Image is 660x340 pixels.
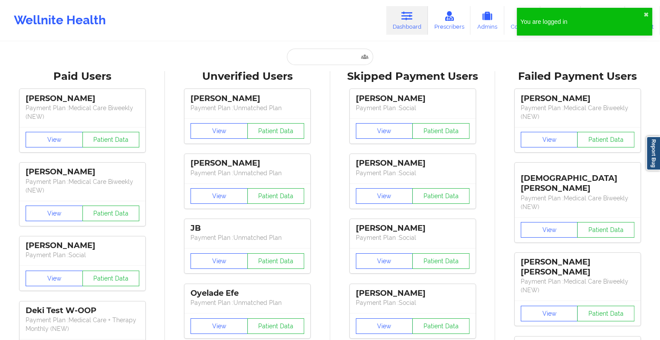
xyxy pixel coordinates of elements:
p: Payment Plan : Social [356,169,470,177]
div: [PERSON_NAME] [356,288,470,298]
div: Skipped Payment Users [336,70,489,83]
button: View [356,253,413,269]
button: View [521,222,578,238]
p: Payment Plan : Unmatched Plan [190,233,304,242]
div: JB [190,223,304,233]
button: View [26,206,83,221]
button: Patient Data [412,123,470,139]
div: Failed Payment Users [501,70,654,83]
a: Report Bug [646,136,660,170]
div: Unverified Users [171,70,324,83]
button: View [190,123,248,139]
button: Patient Data [577,132,634,147]
button: Patient Data [577,306,634,321]
button: Patient Data [82,206,140,221]
div: [PERSON_NAME] [190,158,304,168]
div: [PERSON_NAME] [26,94,139,104]
div: [DEMOGRAPHIC_DATA][PERSON_NAME] [521,167,634,193]
div: [PERSON_NAME] [190,94,304,104]
button: View [356,123,413,139]
div: [PERSON_NAME] [356,158,470,168]
p: Payment Plan : Medical Care Biweekly (NEW) [521,104,634,121]
div: You are logged in [520,17,644,26]
div: Paid Users [6,70,159,83]
button: Patient Data [247,318,305,334]
p: Payment Plan : Medical Care Biweekly (NEW) [26,177,139,195]
button: View [521,306,578,321]
button: View [521,132,578,147]
button: close [644,11,649,18]
button: View [190,253,248,269]
button: Patient Data [577,222,634,238]
a: Coaches [504,6,540,35]
button: Patient Data [247,123,305,139]
div: [PERSON_NAME] [26,167,139,177]
button: Patient Data [247,188,305,204]
div: [PERSON_NAME] [26,241,139,251]
p: Payment Plan : Social [356,298,470,307]
p: Payment Plan : Unmatched Plan [190,104,304,112]
a: Prescribers [428,6,471,35]
p: Payment Plan : Medical Care + Therapy Monthly (NEW) [26,316,139,333]
div: Deki Test W-OOP [26,306,139,316]
button: View [356,318,413,334]
button: View [190,188,248,204]
div: [PERSON_NAME] [PERSON_NAME] [521,257,634,277]
button: View [26,132,83,147]
button: Patient Data [82,132,140,147]
a: Admins [470,6,504,35]
button: View [26,271,83,286]
div: [PERSON_NAME] [356,223,470,233]
button: Patient Data [82,271,140,286]
p: Payment Plan : Social [356,233,470,242]
button: Patient Data [412,188,470,204]
div: [PERSON_NAME] [356,94,470,104]
button: Patient Data [247,253,305,269]
button: View [356,188,413,204]
p: Payment Plan : Medical Care Biweekly (NEW) [521,194,634,211]
button: Patient Data [412,318,470,334]
div: [PERSON_NAME] [521,94,634,104]
p: Payment Plan : Unmatched Plan [190,298,304,307]
div: Oyelade Efe [190,288,304,298]
p: Payment Plan : Unmatched Plan [190,169,304,177]
button: Patient Data [412,253,470,269]
a: Dashboard [386,6,428,35]
p: Payment Plan : Social [26,251,139,259]
p: Payment Plan : Social [356,104,470,112]
button: View [190,318,248,334]
p: Payment Plan : Medical Care Biweekly (NEW) [521,277,634,294]
p: Payment Plan : Medical Care Biweekly (NEW) [26,104,139,121]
